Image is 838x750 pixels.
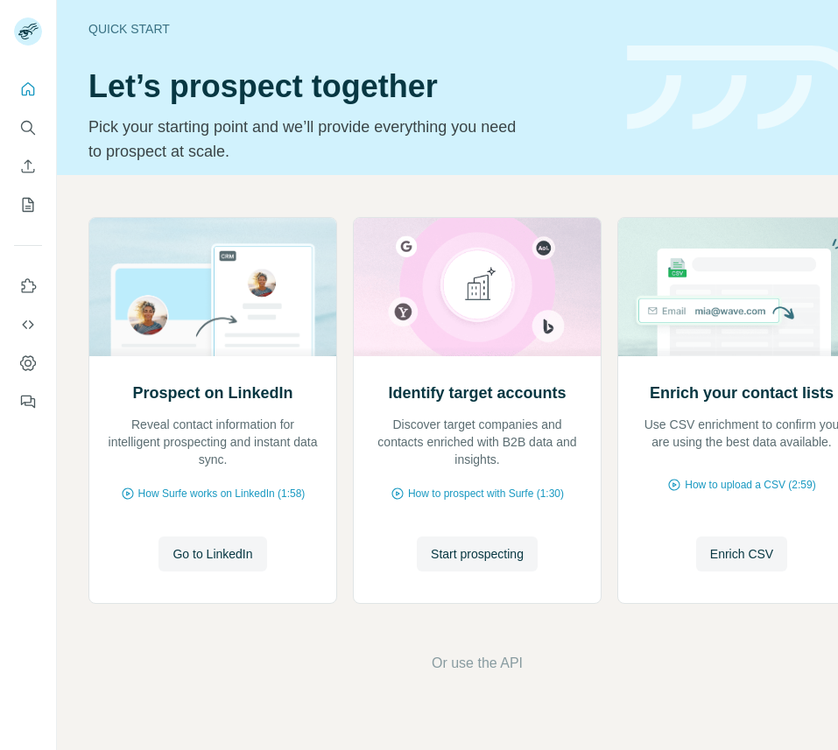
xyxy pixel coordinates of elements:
[14,347,42,379] button: Dashboard
[353,218,602,356] img: Identify target accounts
[88,20,606,38] div: Quick start
[417,536,538,571] button: Start prospecting
[14,189,42,221] button: My lists
[88,69,606,104] h1: Let’s prospect together
[88,218,337,356] img: Prospect on LinkedIn
[431,545,524,563] span: Start prospecting
[158,536,266,571] button: Go to LinkedIn
[408,486,564,501] span: How to prospect with Surfe (1:30)
[432,653,523,674] button: Or use the API
[138,486,306,501] span: How Surfe works on LinkedIn (1:58)
[88,115,527,164] p: Pick your starting point and we’ll provide everything you need to prospect at scale.
[132,381,292,405] h2: Prospect on LinkedIn
[710,545,773,563] span: Enrich CSV
[14,112,42,144] button: Search
[14,309,42,340] button: Use Surfe API
[371,416,583,468] p: Discover target companies and contacts enriched with B2B data and insights.
[14,74,42,105] button: Quick start
[650,381,834,405] h2: Enrich your contact lists
[173,545,252,563] span: Go to LinkedIn
[696,536,787,571] button: Enrich CSV
[14,151,42,182] button: Enrich CSV
[388,381,566,405] h2: Identify target accounts
[107,416,319,468] p: Reveal contact information for intelligent prospecting and instant data sync.
[685,477,815,493] span: How to upload a CSV (2:59)
[14,270,42,302] button: Use Surfe on LinkedIn
[14,386,42,417] button: Feedback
